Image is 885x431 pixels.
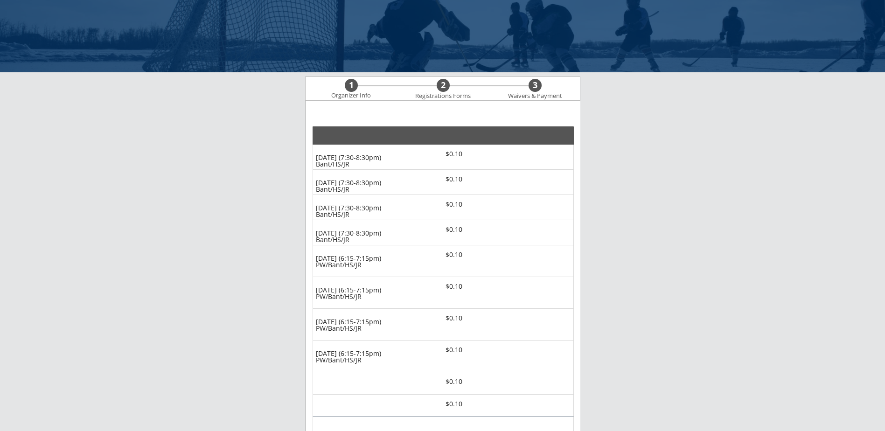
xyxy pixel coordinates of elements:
div: Waivers & Payment [503,92,567,100]
div: 2 [437,80,450,90]
div: $0.10 [439,283,470,290]
div: 1 [345,80,358,90]
div: $0.10 [439,226,470,233]
div: $0.10 [439,201,470,208]
div: $0.10 [439,347,470,353]
div: $0.10 [439,401,470,407]
div: [DATE] (7:30-8:30pm) Bant/HS/JR [316,180,395,193]
div: [DATE] (6:15-7:15pm) PW/Bant/HS/JR [316,319,395,332]
div: [DATE] (7:30-8:30pm) Bant/HS/JR [316,205,395,218]
div: $0.10 [439,251,470,258]
div: $0.10 [439,315,470,321]
div: $0.10 [439,176,470,182]
div: [DATE] (7:30-8:30pm) Bant/HS/JR [316,154,395,167]
div: 3 [529,80,542,90]
div: Registrations Forms [411,92,475,100]
div: [DATE] (6:15-7:15pm) PW/Bant/HS/JR [316,255,395,268]
div: [DATE] (6:15-7:15pm) PW/Bant/HS/JR [316,350,395,363]
div: $0.10 [439,378,470,385]
div: $0.10 [439,151,470,157]
div: [DATE] (6:15-7:15pm) PW/Bant/HS/JR [316,287,395,300]
div: Organizer Info [326,92,377,99]
div: [DATE] (7:30-8:30pm) Bant/HS/JR [316,230,395,243]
